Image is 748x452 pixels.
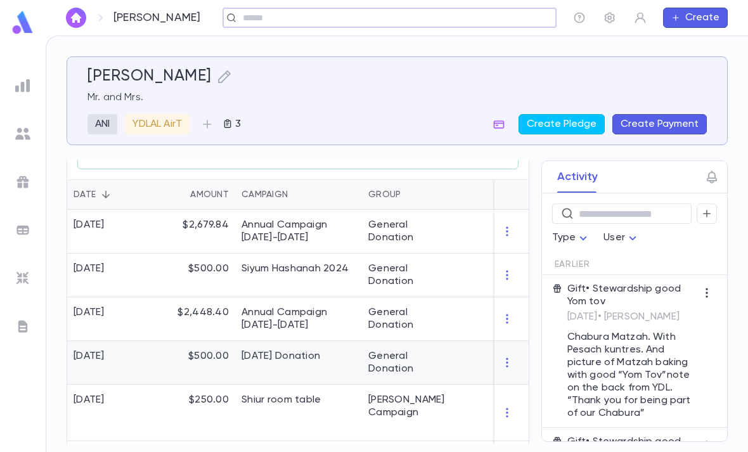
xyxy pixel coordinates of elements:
button: Sort [170,184,190,205]
div: [DATE] [74,350,105,363]
img: students_grey.60c7aba0da46da39d6d829b817ac14fc.svg [15,126,30,141]
div: $250.00 [153,385,235,441]
div: Shiur room table [242,394,321,406]
div: Amount [153,179,235,210]
div: General Donation [368,219,451,244]
span: Type [552,233,576,243]
div: [DATE] [74,262,105,275]
div: $500.00 [153,341,235,385]
img: campaigns_grey.99e729a5f7ee94e3726e6486bddda8f1.svg [15,174,30,190]
img: letters_grey.7941b92b52307dd3b8a917253454ce1c.svg [15,319,30,334]
img: home_white.a664292cf8c1dea59945f0da9f25487c.svg [68,13,84,23]
h5: [PERSON_NAME] [87,67,212,86]
div: [DATE] [74,306,105,319]
button: Create Pledge [519,114,605,134]
div: General Donation [368,350,451,375]
button: Activity [557,161,598,193]
div: Group [368,179,401,210]
div: Paid [457,179,581,210]
div: Group [362,179,457,210]
p: [DATE] • [PERSON_NAME] [567,311,697,323]
button: Sort [401,184,421,205]
p: Gift • Stewardship good Yom tov [567,283,697,308]
div: Type [552,226,591,250]
div: General Donation [368,262,451,288]
img: reports_grey.c525e4749d1bce6a11f5fe2a8de1b229.svg [15,78,30,93]
div: $2,679.84 [153,210,235,254]
p: Mr. and Mrs. [87,91,707,104]
div: Campaign [242,179,288,210]
p: YDLAL AirT [132,118,182,131]
div: Annual Campaign 2023-2024 [242,306,356,332]
div: Campaign [235,179,362,210]
img: logo [10,10,35,35]
div: Annual Campaign 2024-2025 [242,219,356,244]
button: Sort [96,184,116,205]
img: imports_grey.530a8a0e642e233f2baf0ef88e8c9fcb.svg [15,271,30,286]
div: [DATE] [74,219,105,231]
p: [PERSON_NAME] [113,11,200,25]
span: User [603,233,625,243]
div: YDLAL AirT [125,114,190,134]
button: Create Payment [612,114,707,134]
div: $2,448.40 [153,297,235,341]
div: [DATE] [74,394,105,406]
span: Earlier [555,259,590,269]
p: Chabura Matzah. With Pesach kuntres. And picture of Matzah baking with good “Yom Tov”note on the ... [567,331,697,420]
div: Siyum Hashanah 2024 [242,262,349,275]
p: 3 [233,118,241,131]
div: Date [67,179,153,210]
button: 3 [217,114,246,134]
div: User [603,226,640,250]
div: Purim Donation [242,350,320,363]
button: Create [663,8,728,28]
div: Amount [190,179,229,210]
button: Sort [288,184,308,205]
img: batches_grey.339ca447c9d9533ef1741baa751efc33.svg [15,223,30,238]
div: General Donation [368,306,451,332]
div: $500.00 [153,254,235,297]
div: Chanukas Habayis Campaign [368,394,451,419]
div: Date [74,179,96,210]
p: ANI [95,118,110,131]
div: ANI [87,114,117,134]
